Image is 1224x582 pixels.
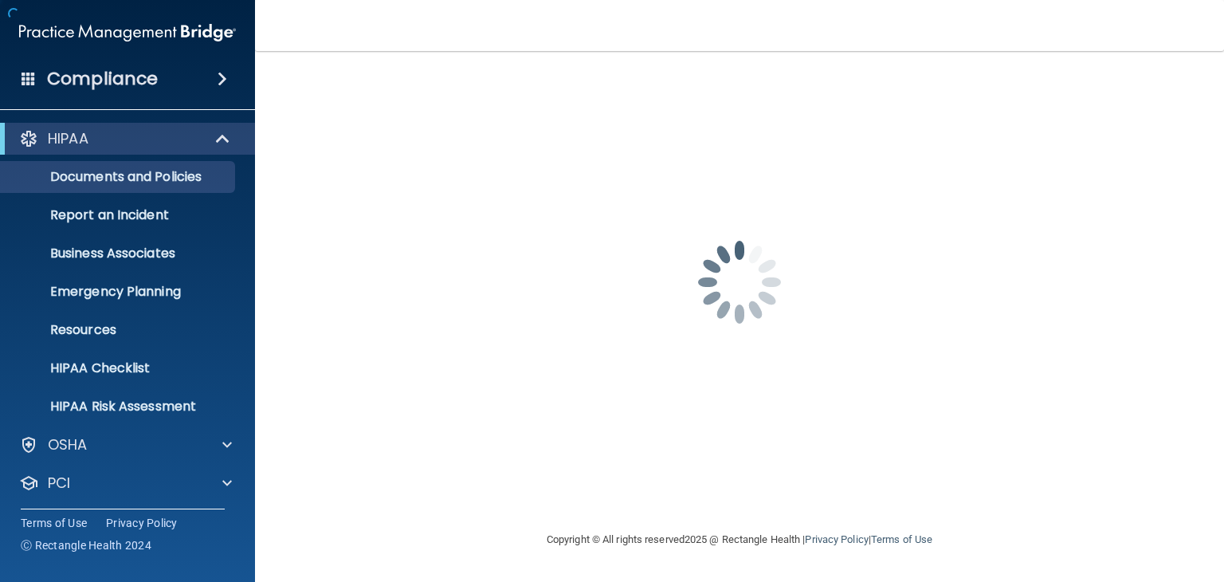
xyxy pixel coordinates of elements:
[19,129,231,148] a: HIPAA
[10,399,228,415] p: HIPAA Risk Assessment
[10,246,228,262] p: Business Associates
[449,514,1030,565] div: Copyright © All rights reserved 2025 @ Rectangle Health | |
[10,284,228,300] p: Emergency Planning
[47,68,158,90] h4: Compliance
[10,207,228,223] p: Report an Incident
[660,203,819,362] img: spinner.e123f6fc.gif
[19,17,236,49] img: PMB logo
[949,478,1205,541] iframe: Drift Widget Chat Controller
[871,533,932,545] a: Terms of Use
[106,515,178,531] a: Privacy Policy
[10,322,228,338] p: Resources
[805,533,868,545] a: Privacy Policy
[10,169,228,185] p: Documents and Policies
[21,537,151,553] span: Ⓒ Rectangle Health 2024
[19,435,232,454] a: OSHA
[19,474,232,493] a: PCI
[48,435,88,454] p: OSHA
[10,360,228,376] p: HIPAA Checklist
[48,129,88,148] p: HIPAA
[48,474,70,493] p: PCI
[21,515,87,531] a: Terms of Use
